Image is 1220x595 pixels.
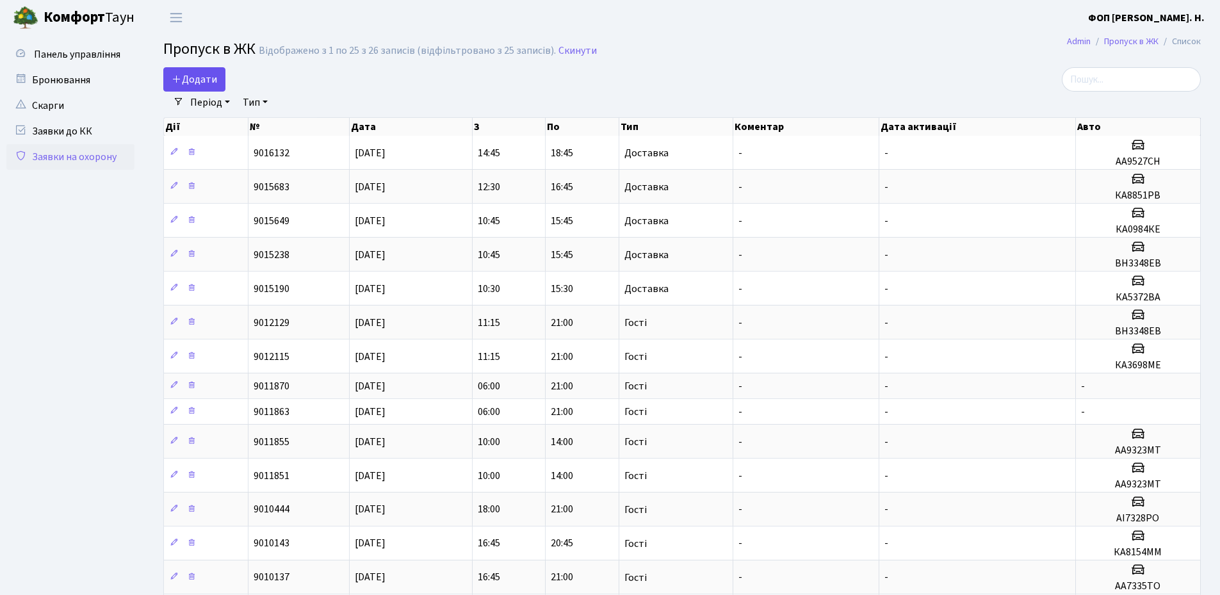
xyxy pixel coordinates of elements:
[44,7,105,28] b: Комфорт
[355,350,386,364] span: [DATE]
[259,45,556,57] div: Відображено з 1 по 25 з 26 записів (відфільтровано з 25 записів).
[6,42,134,67] a: Панель управління
[884,379,888,393] span: -
[884,316,888,330] span: -
[1081,190,1195,202] h5: КА8851РВ
[624,148,669,158] span: Доставка
[254,282,289,296] span: 9015190
[624,407,647,417] span: Гості
[355,214,386,228] span: [DATE]
[884,435,888,449] span: -
[355,469,386,483] span: [DATE]
[551,537,573,551] span: 20:45
[478,316,500,330] span: 11:15
[254,379,289,393] span: 9011870
[624,437,647,447] span: Гості
[478,282,500,296] span: 10:30
[1159,35,1201,49] li: Список
[884,214,888,228] span: -
[624,182,669,192] span: Доставка
[478,146,500,160] span: 14:45
[624,573,647,583] span: Гості
[738,435,742,449] span: -
[254,469,289,483] span: 9011851
[6,67,134,93] a: Бронювання
[1081,257,1195,270] h5: ВН3348ЕВ
[160,7,192,28] button: Переключити навігацію
[738,503,742,517] span: -
[355,405,386,419] span: [DATE]
[624,284,669,294] span: Доставка
[551,248,573,262] span: 15:45
[738,316,742,330] span: -
[1048,28,1220,55] nav: breadcrumb
[1081,444,1195,457] h5: АА9323МТ
[478,350,500,364] span: 11:15
[163,38,256,60] span: Пропуск в ЖК
[478,248,500,262] span: 10:45
[355,146,386,160] span: [DATE]
[355,180,386,194] span: [DATE]
[551,214,573,228] span: 15:45
[473,118,546,136] th: З
[248,118,350,136] th: №
[551,350,573,364] span: 21:00
[478,571,500,585] span: 16:45
[551,180,573,194] span: 16:45
[733,118,879,136] th: Коментар
[884,537,888,551] span: -
[350,118,473,136] th: Дата
[355,248,386,262] span: [DATE]
[738,379,742,393] span: -
[551,469,573,483] span: 14:00
[1081,478,1195,491] h5: АА9323МТ
[6,118,134,144] a: Заявки до КК
[738,214,742,228] span: -
[254,435,289,449] span: 9011855
[355,379,386,393] span: [DATE]
[624,216,669,226] span: Доставка
[478,379,500,393] span: 06:00
[1081,379,1085,393] span: -
[884,350,888,364] span: -
[884,469,888,483] span: -
[1081,580,1195,592] h5: АА7335ТО
[254,248,289,262] span: 9015238
[624,539,647,549] span: Гості
[254,146,289,160] span: 9016132
[1081,405,1085,419] span: -
[163,67,225,92] a: Додати
[551,379,573,393] span: 21:00
[879,118,1076,136] th: Дата активації
[34,47,120,61] span: Панель управління
[884,180,888,194] span: -
[1081,546,1195,558] h5: КА8154ММ
[551,282,573,296] span: 15:30
[254,405,289,419] span: 9011863
[884,405,888,419] span: -
[551,571,573,585] span: 21:00
[558,45,597,57] a: Скинути
[884,248,888,262] span: -
[738,350,742,364] span: -
[1081,512,1195,525] h5: AI7328PO
[619,118,733,136] th: Тип
[884,503,888,517] span: -
[546,118,619,136] th: По
[13,5,38,31] img: logo.png
[551,435,573,449] span: 14:00
[254,180,289,194] span: 9015683
[1081,291,1195,304] h5: КА5372ВА
[355,503,386,517] span: [DATE]
[478,214,500,228] span: 10:45
[254,316,289,330] span: 9012129
[254,214,289,228] span: 9015649
[738,537,742,551] span: -
[478,180,500,194] span: 12:30
[624,381,647,391] span: Гості
[738,180,742,194] span: -
[478,537,500,551] span: 16:45
[355,316,386,330] span: [DATE]
[355,282,386,296] span: [DATE]
[738,146,742,160] span: -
